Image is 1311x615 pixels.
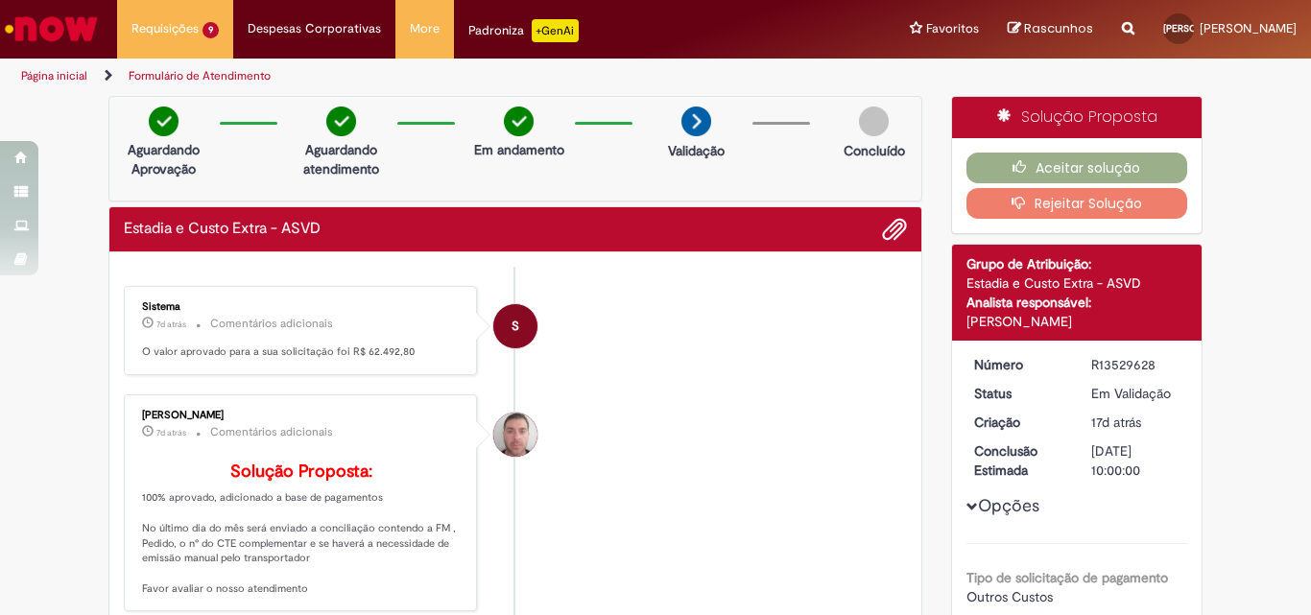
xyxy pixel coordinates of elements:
[129,68,271,83] a: Formulário de Atendimento
[532,19,579,42] p: +GenAi
[124,221,321,238] h2: Estadia e Custo Extra - ASVD Histórico de tíquete
[149,106,179,136] img: check-circle-green.png
[295,140,388,178] p: Aguardando atendimento
[210,316,333,332] small: Comentários adicionais
[117,140,210,178] p: Aguardando Aprovação
[248,19,381,38] span: Despesas Corporativas
[882,217,907,242] button: Adicionar anexos
[966,254,1188,273] div: Grupo de Atribuição:
[493,304,537,348] div: System
[960,355,1078,374] dt: Número
[668,141,725,160] p: Validação
[493,413,537,457] div: Luiz Carlos Barsotti Filho
[952,97,1203,138] div: Solução Proposta
[966,569,1168,586] b: Tipo de solicitação de pagamento
[142,301,462,313] div: Sistema
[926,19,979,38] span: Favoritos
[410,19,440,38] span: More
[156,427,186,438] time: 23/09/2025 12:12:44
[859,106,889,136] img: img-circle-grey.png
[474,140,564,159] p: Em andamento
[1200,20,1297,36] span: [PERSON_NAME]
[230,461,372,483] b: Solução Proposta:
[966,188,1188,219] button: Rejeitar Solução
[156,319,186,330] time: 23/09/2025 12:12:47
[1091,414,1141,431] time: 13/09/2025 12:01:32
[142,462,462,597] p: 100% aprovado, adicionado a base de pagamentos No último dia do mês será enviado a conciliação co...
[203,22,219,38] span: 9
[960,441,1078,480] dt: Conclusão Estimada
[966,312,1188,331] div: [PERSON_NAME]
[966,588,1053,605] span: Outros Custos
[504,106,534,136] img: check-circle-green.png
[156,319,186,330] span: 7d atrás
[844,141,905,160] p: Concluído
[142,410,462,421] div: [PERSON_NAME]
[2,10,101,48] img: ServiceNow
[1091,413,1180,432] div: 13/09/2025 12:01:32
[960,384,1078,403] dt: Status
[681,106,711,136] img: arrow-next.png
[966,153,1188,183] button: Aceitar solução
[1008,20,1093,38] a: Rascunhos
[131,19,199,38] span: Requisições
[468,19,579,42] div: Padroniza
[966,293,1188,312] div: Analista responsável:
[512,303,519,349] span: S
[1091,414,1141,431] span: 17d atrás
[156,427,186,438] span: 7d atrás
[960,413,1078,432] dt: Criação
[966,273,1188,293] div: Estadia e Custo Extra - ASVD
[14,59,860,94] ul: Trilhas de página
[210,424,333,440] small: Comentários adicionais
[326,106,356,136] img: check-circle-green.png
[1091,355,1180,374] div: R13529628
[1024,19,1093,37] span: Rascunhos
[21,68,87,83] a: Página inicial
[142,344,462,360] p: O valor aprovado para a sua solicitação foi R$ 62.492,80
[1163,22,1238,35] span: [PERSON_NAME]
[1091,441,1180,480] div: [DATE] 10:00:00
[1091,384,1180,403] div: Em Validação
